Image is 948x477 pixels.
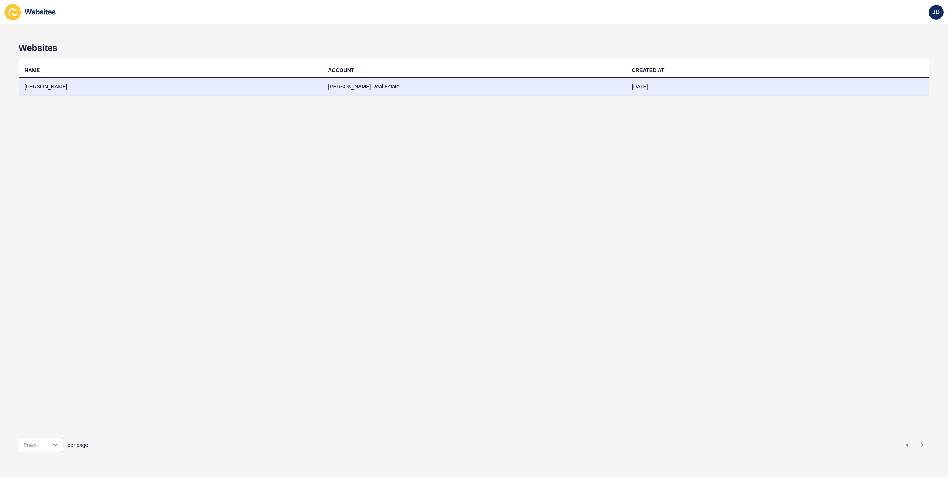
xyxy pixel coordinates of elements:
[19,78,322,96] td: [PERSON_NAME]
[25,66,40,74] div: NAME
[68,441,88,449] span: per page
[322,78,626,96] td: [PERSON_NAME] Real Estate
[626,78,929,96] td: [DATE]
[632,66,665,74] div: CREATED AT
[19,438,63,452] div: open menu
[932,9,940,16] span: JB
[19,43,929,53] h1: Websites
[328,66,354,74] div: ACCOUNT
